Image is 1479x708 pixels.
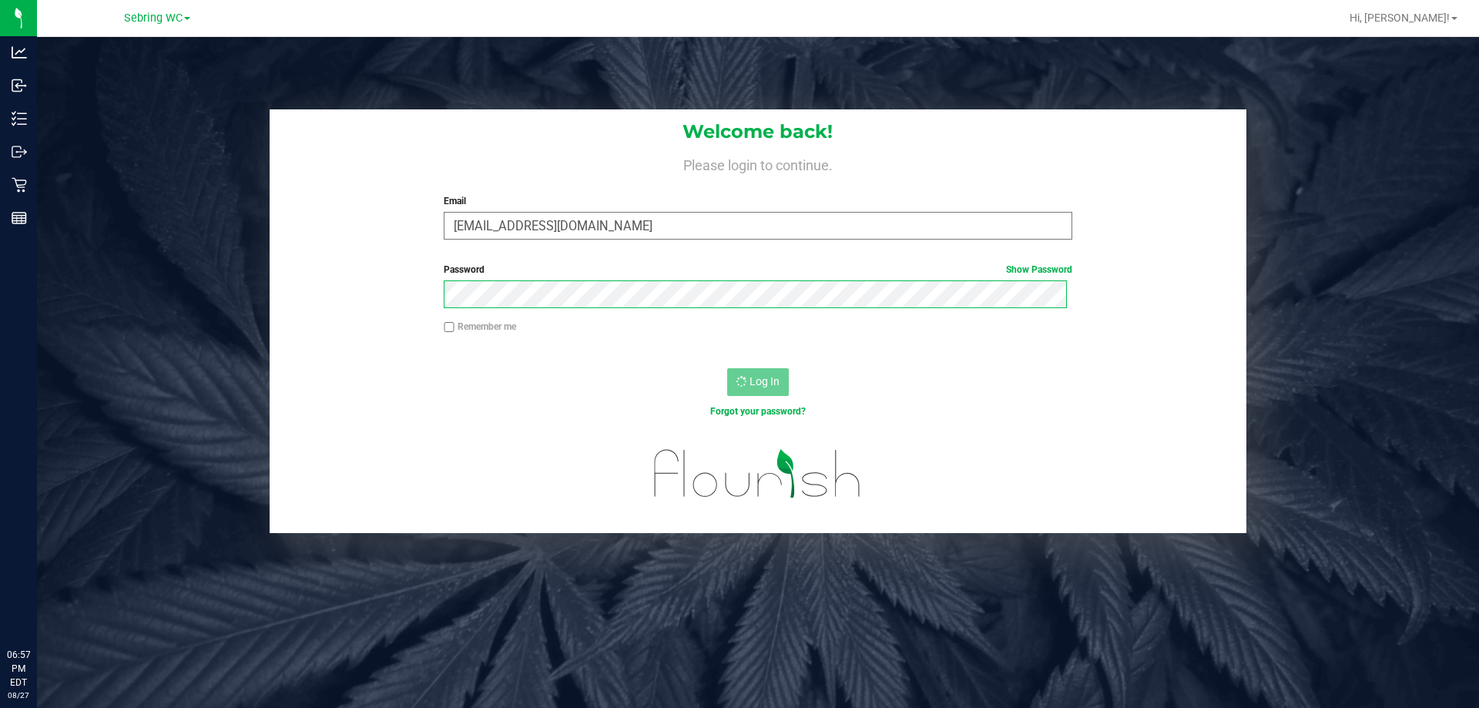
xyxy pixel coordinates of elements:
[444,320,516,334] label: Remember me
[444,264,485,275] span: Password
[12,78,27,93] inline-svg: Inbound
[270,154,1246,173] h4: Please login to continue.
[444,194,1072,208] label: Email
[727,368,789,396] button: Log In
[710,406,806,417] a: Forgot your password?
[750,375,780,388] span: Log In
[12,111,27,126] inline-svg: Inventory
[270,122,1246,142] h1: Welcome back!
[12,45,27,60] inline-svg: Analytics
[12,144,27,159] inline-svg: Outbound
[636,435,880,513] img: flourish_logo.svg
[12,177,27,193] inline-svg: Retail
[12,210,27,226] inline-svg: Reports
[7,648,30,690] p: 06:57 PM EDT
[1350,12,1450,24] span: Hi, [PERSON_NAME]!
[7,690,30,701] p: 08/27
[1006,264,1072,275] a: Show Password
[124,12,183,25] span: Sebring WC
[444,322,454,333] input: Remember me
